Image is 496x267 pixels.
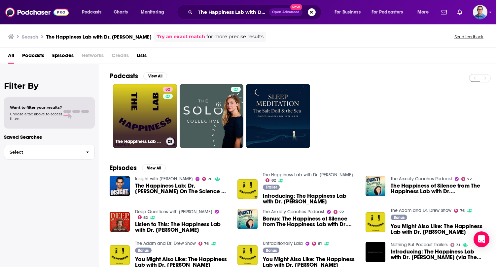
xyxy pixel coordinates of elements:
span: More [417,8,429,17]
span: 72 [339,211,344,214]
span: 82 [165,86,170,93]
a: Nothing But Podcast Trailers [391,242,448,248]
img: Listen to This: The Happiness Lab with Dr. Laurie Santos [110,212,130,232]
div: Search podcasts, credits, & more... [183,5,328,20]
img: Bonus: The Happiness of Silence from The Happiness Lab with Dr. Laurie Santos [237,209,258,229]
span: Charts [114,8,128,17]
span: All [8,50,14,64]
button: open menu [367,7,413,17]
div: Open Intercom Messenger [474,231,489,247]
button: Show profile menu [473,5,487,19]
span: You Might Also Like: The Happiness Lab with Dr. [PERSON_NAME] [391,223,485,235]
span: 70 [208,178,212,181]
span: Bonus [394,216,405,220]
a: PodcastsView All [110,72,167,80]
a: Introducing: The Happiness Lab with Dr. Laurie Santos [263,193,358,204]
a: Episodes [52,50,74,64]
button: open menu [413,7,437,17]
span: 81 [318,242,322,245]
a: 72 [334,210,344,214]
a: Deep Questions with Cal Newport [135,209,212,215]
span: 76 [460,209,465,212]
a: 72 [461,177,472,181]
a: 82The Happiness Lab with Dr. [PERSON_NAME] [113,84,177,148]
a: 31 [450,243,460,247]
span: 72 [467,178,472,181]
button: View All [142,164,166,172]
span: 31 [456,244,460,247]
a: Untraditionally Lala [263,241,303,246]
a: Listen to This: The Happiness Lab with Dr. Laurie Santos [135,222,230,233]
button: Send feedback [452,34,485,40]
img: Introducing: The Happiness Lab with Dr. Laurie Santos [237,179,258,199]
p: Saved Searches [4,134,95,140]
span: Listen to This: The Happiness Lab with Dr. [PERSON_NAME] [135,222,230,233]
span: Select [4,150,81,154]
span: The Happiness Lab: Dr. [PERSON_NAME] On The Science Of How To Be Happy [135,183,230,194]
img: The Happiness Lab: Dr. Laurie Santos On The Science Of How To Be Happy [110,176,130,196]
a: Show notifications dropdown [455,7,465,18]
span: The Happiness of Silence from The Happiness Lab with Dr. [PERSON_NAME] [391,183,485,194]
span: New [290,4,302,10]
h2: Episodes [110,164,137,172]
a: 70 [202,177,213,181]
span: For Business [335,8,361,17]
button: Select [4,145,95,160]
span: Trailer [266,185,277,189]
span: Bonus [266,249,277,252]
a: The Happiness Lab with Dr. Laurie Santos [263,172,353,178]
a: The Adam and Dr. Drew Show [135,241,196,246]
a: Try an exact match [157,33,205,41]
img: The Happiness of Silence from The Happiness Lab with Dr. Laurie Santos [366,176,386,196]
a: 76 [198,242,209,246]
span: 76 [204,242,209,245]
img: You Might Also Like: The Happiness Lab with Dr. Laurie Santos [110,245,130,265]
h3: Search [22,34,38,40]
img: You Might Also Like: The Happiness Lab with Dr. Laurie Santos [366,212,386,232]
a: Podcasts [22,50,44,64]
span: for more precise results [206,33,264,41]
img: You Might Also Like: The Happiness Lab with Dr. Laurie Santos [237,245,258,265]
a: Bonus: The Happiness of Silence from The Happiness Lab with Dr. Laurie Santos [263,216,358,227]
span: Bonus: The Happiness of Silence from The Happiness Lab with Dr. [PERSON_NAME] [263,216,358,227]
span: Choose a tab above to access filters. [10,112,62,121]
a: The Adam and Dr. Drew Show [391,208,451,213]
span: Introducing: The Happiness Lab with Dr. [PERSON_NAME] (via The Happiness Lab with Dr. [PERSON_NAME]) [391,249,485,260]
img: Introducing: The Happiness Lab with Dr. Laurie Santos (via The Happiness Lab with Dr. Laurie Santos) [366,242,386,262]
h3: The Happiness Lab with Dr. [PERSON_NAME] [116,139,163,144]
button: open menu [136,7,173,17]
a: The Anxiety Coaches Podcast [391,176,452,182]
input: Search podcasts, credits, & more... [195,7,269,17]
a: Introducing: The Happiness Lab with Dr. Laurie Santos (via The Happiness Lab with Dr. Laurie Santos) [391,249,485,260]
span: Monitoring [141,8,164,17]
button: open menu [77,7,110,17]
button: open menu [330,7,369,17]
span: Introducing: The Happiness Lab with Dr. [PERSON_NAME] [263,193,358,204]
a: 81 [312,242,322,246]
a: Lists [137,50,147,64]
span: Bonus [138,249,149,252]
a: 82 [266,178,276,182]
span: Credits [112,50,129,64]
span: Networks [82,50,104,64]
button: View All [143,72,167,80]
span: 82 [271,179,276,182]
span: Podcasts [82,8,101,17]
a: The Happiness Lab: Dr. Laurie Santos On The Science Of How To Be Happy [135,183,230,194]
a: EpisodesView All [110,164,166,172]
h2: Podcasts [110,72,138,80]
h3: The Happiness Lab with Dr. [PERSON_NAME] [46,34,152,40]
img: Podchaser - Follow, Share and Rate Podcasts [5,6,69,18]
img: User Profile [473,5,487,19]
span: For Podcasters [372,8,403,17]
